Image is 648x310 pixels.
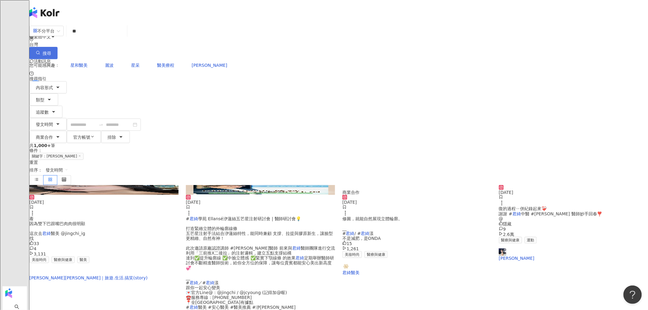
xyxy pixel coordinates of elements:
span: 美妝時尚 [29,256,49,263]
div: 台灣 [29,42,648,47]
button: 發文時間 [29,118,67,130]
div: 3,131 [29,251,179,256]
span: 類型 [36,97,44,102]
span: 醫師團隊進行交流 利用「三前推X二後拉」的注射邏輯，建立五點支撐結構 達到✅提升輪廓線 ✅中臉立體感 ✅緊實下顎線條 的效果 [186,246,335,260]
span: 看 因為雙下巴跟嘴巴肉肉很明顯 這次去 [29,216,85,236]
mark: 君綺 [190,280,198,285]
mark: 君綺 [512,211,521,216]
span: 內容形式 [36,85,53,90]
a: KOL Avatar[PERSON_NAME] [499,248,648,261]
span: 醫美療程 [157,63,174,68]
div: [DATE] [499,190,648,195]
div: 排序： [29,165,648,175]
a: KOL Avatar[PERSON_NAME][PERSON_NAME]｜旅遊.生活.搞笑(story) [29,268,179,280]
div: 33 [29,241,179,246]
div: 4 [29,246,179,251]
span: 1,000+ [34,143,51,148]
img: post-image [186,185,335,195]
span: 關鍵字：[PERSON_NAME] [29,153,84,160]
span: 醫療與健康 [51,256,75,263]
button: [PERSON_NAME] [185,59,234,71]
img: logo [29,7,59,18]
mark: 君綺 [296,255,304,260]
span: ／# [198,280,206,285]
button: 類型 [29,93,58,106]
div: post-image商業合作 [29,185,179,195]
img: logo icon [4,288,13,298]
span: 醫美 [77,256,89,263]
div: post-image商業合作 [342,185,492,195]
div: 隱藏 [499,221,648,226]
span: 搜尋 [43,51,51,56]
span: 醫療與健康 [364,251,388,258]
span: 星和醫美 [70,63,88,68]
div: 重置 [29,160,648,165]
div: 共 筆 [29,143,648,148]
img: post-image [342,185,492,195]
button: 搜尋 [29,47,58,59]
span: 美妝時尚 [342,251,362,258]
span: 麗波 [105,63,114,68]
span: 條件 ： [29,148,42,153]
div: [DATE] [29,200,179,205]
span: 中醫 #[PERSON_NAME] 醫師妙手回春❣️ @ [499,211,602,221]
span: 醫美 #安心醫美 #醫美推薦 #洢[PERSON_NAME] [198,305,296,310]
div: [DATE] [342,200,492,205]
button: 醫美療程 [151,59,181,71]
mark: 君綺 [42,231,51,236]
span: appstore [33,28,37,33]
div: 2.6萬 [499,232,648,237]
span: 您可能感興趣： [29,63,59,68]
img: post-image [29,185,179,195]
mark: 君綺 [206,280,214,285]
span: 官方帳號 [73,135,90,140]
div: 搜尋指引 [29,76,648,81]
img: KOL Avatar [342,263,350,270]
button: 麗波 [99,59,120,71]
span: 活動訊息 [34,59,51,64]
img: KOL Avatar [29,268,37,275]
span: 醫美 @jingchi_ig 找 [29,231,85,241]
button: 排除 [101,131,130,143]
a: search [14,304,41,309]
div: 不分平台 [33,26,55,36]
mark: 君綺 [190,305,198,310]
div: [DATE] [186,200,335,205]
button: 星采 [125,59,146,71]
img: KOL Avatar [499,248,506,256]
button: 官方帳號 [67,131,101,143]
button: 商業合作 [29,131,67,143]
span: 復的過程ㄧ併紀錄起來❤️‍🩹 謝謝 # [499,206,547,216]
div: 9 [499,226,648,232]
span: 發文時間 [46,165,68,175]
span: 發文時間 [36,122,53,127]
span: 醫療與健康 [499,237,522,244]
div: post-image商業合作 [186,185,335,195]
span: / # [355,231,361,236]
span: 漾 不是減肥，是ONDA [342,231,381,241]
span: 定期舉辦醫師研討會不斷精進醫師技術，給你全方位的保障，讓每位貴賓都能安心美出新高度💞 __ # [186,255,334,285]
span: # [186,216,190,221]
mark: 君綺 [292,246,301,251]
div: 15 [342,241,492,246]
span: to [99,122,104,127]
button: 內容形式 [29,81,67,93]
span: 學苑 Ellansé洢蓮絲五芒星注射研討會 | 醫師研討會💡 打造緊緻立體的外輪廓線條 五芒星注射手法結合洢蓮絲特性，能同時兼顧 支撐、拉提與膠原新生，讓臉型更精緻、自然有神！ 此次邀請原廠認證... [186,216,333,251]
span: environment [29,37,34,41]
mark: 君綺 [361,231,370,236]
button: 星和醫美 [64,59,94,71]
span: 漾 跟你一起安心變美 💌官方Line@：@jingchi / @jcyoung (記得加@喔) ☎️服務專線：[PHONE_NUMBER] 📍全[GEOGRAPHIC_DATA]有據點 # [186,280,287,310]
span: 排除 [107,135,116,140]
button: 追蹤數 [29,106,62,118]
span: 運動 [525,237,537,244]
mark: 君綺 [346,231,355,236]
div: 1,261 [342,246,492,251]
span: 星采 [131,63,140,68]
span: [PERSON_NAME] [192,63,227,68]
iframe: Help Scout Beacon - Open [624,285,642,304]
span: 修圖，就能自然展現立體輪廓。 __ # [342,216,402,236]
span: 追蹤數 [36,110,49,115]
span: swap-right [99,122,104,127]
a: KOL Avatar君綺醫美 [342,263,492,275]
span: 商業合作 [36,135,53,140]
